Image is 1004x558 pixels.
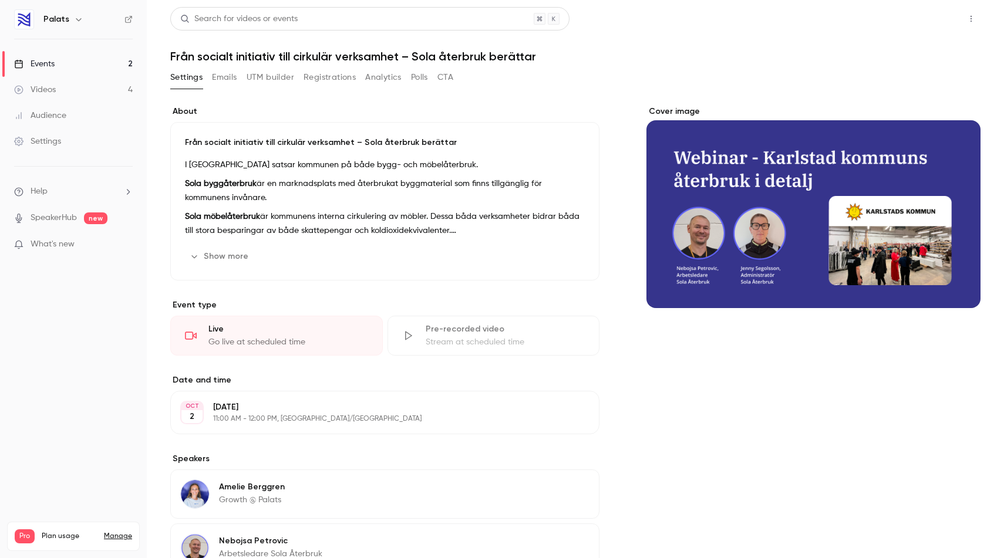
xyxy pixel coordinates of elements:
div: LiveGo live at scheduled time [170,316,383,356]
label: Date and time [170,374,599,386]
iframe: Noticeable Trigger [119,239,133,250]
p: Från socialt initiativ till cirkulär verksamhet – Sola återbruk berättar [185,137,585,148]
a: SpeakerHub [31,212,77,224]
div: Audience [14,110,66,121]
strong: Sola byggåterbruk [185,180,257,188]
span: Plan usage [42,532,97,541]
div: Stream at scheduled time [426,336,585,348]
label: About [170,106,599,117]
a: Manage [104,532,132,541]
label: Cover image [646,106,981,117]
div: Pre-recorded video [426,323,585,335]
button: Show more [185,247,255,266]
p: Event type [170,299,599,311]
div: Settings [14,136,61,147]
p: Amelie Berggren [219,481,285,493]
span: Pro [15,529,35,543]
div: Live [208,323,368,335]
button: Settings [170,68,203,87]
p: I [GEOGRAPHIC_DATA] satsar kommunen på både bygg- och möbelåterbruk. [185,158,585,172]
button: UTM builder [247,68,294,87]
li: help-dropdown-opener [14,185,133,198]
span: Help [31,185,48,198]
p: är kommunens interna cirkulering av möbler. Dessa båda verksamheter bidrar båda till stora bespar... [185,209,585,238]
div: Amelie BerggrenAmelie BerggrenGrowth @ Palats [170,469,599,519]
span: new [84,212,107,224]
h6: Palats [43,13,69,25]
button: Analytics [365,68,402,87]
section: Cover image [646,106,981,308]
div: Events [14,58,55,70]
p: Growth @ Palats [219,494,285,506]
button: CTA [437,68,453,87]
div: Videos [14,84,56,96]
p: 11:00 AM - 12:00 PM, [GEOGRAPHIC_DATA]/[GEOGRAPHIC_DATA] [213,414,537,424]
button: Emails [212,68,237,87]
img: Palats [15,10,33,29]
strong: Sola möbelåterbruk [185,212,260,221]
label: Speakers [170,453,599,465]
p: 2 [190,411,194,422]
p: är en marknadsplats med återbrukat byggmaterial som finns tillgänglig för kommunens invånare. [185,177,585,205]
div: Pre-recorded videoStream at scheduled time [388,316,600,356]
h1: Från socialt initiativ till cirkulär verksamhet – Sola återbruk berättar [170,49,981,63]
div: OCT [181,402,203,410]
div: Go live at scheduled time [208,336,368,348]
span: What's new [31,238,75,251]
p: Nebojsa Petrovic [219,535,322,547]
p: [DATE] [213,401,537,413]
div: Search for videos or events [180,13,298,25]
button: Registrations [304,68,356,87]
button: Share [906,7,952,31]
button: Polls [411,68,428,87]
img: Amelie Berggren [181,480,209,508]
